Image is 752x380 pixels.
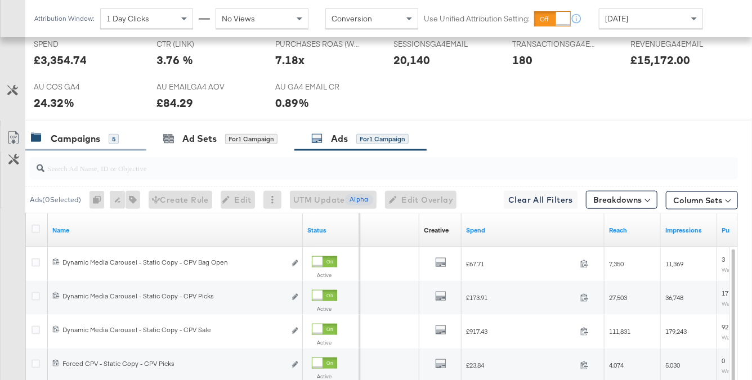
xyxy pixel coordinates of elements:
div: Attribution Window: [34,15,95,23]
div: for 1 Campaign [356,134,409,144]
a: The number of times your ad was served. On mobile apps an ad is counted as served the first time ... [665,226,713,235]
span: REVENUEGA4EMAIL [631,39,715,50]
span: 17 [722,289,728,297]
span: AU EMAILGA4 AOV [157,82,241,92]
span: 7,350 [609,260,624,268]
span: £23.84 [466,361,576,369]
label: Active [312,339,337,346]
div: for 1 Campaign [225,134,277,144]
button: Breakdowns [586,191,657,209]
div: 0 [89,191,110,209]
a: Shows the creative associated with your ad. [424,226,449,235]
span: SPEND [34,39,118,50]
label: Use Unified Attribution Setting: [424,14,530,24]
div: Dynamic Media Carousel - Static Copy - CPV Sale [62,325,285,334]
div: 0.89% [275,95,309,111]
label: Active [312,373,337,380]
span: AU COS GA4 [34,82,118,92]
div: £15,172.00 [631,52,691,68]
div: 24.32% [34,95,74,111]
a: Ad Name. [52,226,298,235]
span: £173.91 [466,293,576,302]
div: £84.29 [157,95,194,111]
a: Reflects the ability of your Ad to achieve delivery. [311,226,415,235]
span: 111,831 [609,327,630,336]
span: 1 Day Clicks [106,14,149,24]
label: Active [312,305,337,312]
a: Shows the current state of your Ad. [307,226,355,235]
div: Ad Sets [182,132,217,145]
div: 3.76 % [157,52,194,68]
div: 7.18x [275,52,305,68]
div: Ads ( 0 Selected) [30,195,81,205]
span: 5,030 [665,361,680,369]
div: Campaigns [51,132,100,145]
span: 11,369 [665,260,683,268]
span: 4,074 [609,361,624,369]
span: 92 [722,323,728,331]
button: Column Sets [666,191,738,209]
div: 5 [109,134,119,144]
span: 3 [722,255,725,263]
div: Ads [331,132,348,145]
div: Creative [424,226,449,235]
span: TRANSACTIONSGA4EMAIL [512,39,597,50]
span: 27,503 [609,293,627,302]
span: Clear All Filters [508,193,573,207]
span: £67.71 [466,260,576,268]
span: Conversion [332,14,372,24]
div: Forced CPV - Static Copy - CPV Picks [62,359,285,368]
a: The number of people your ad was served to. [609,226,656,235]
a: The total amount spent to date. [466,226,600,235]
input: Search Ad Name, ID or Objective [44,153,675,175]
div: £3,354.74 [34,52,87,68]
span: CTR (LINK) [157,39,241,50]
span: AU GA4 EMAIL CR [275,82,360,92]
span: SESSIONSGA4EMAIL [394,39,478,50]
span: 0 [722,356,725,365]
span: 36,748 [665,293,683,302]
span: 179,243 [665,327,687,336]
label: Active [312,271,337,279]
div: 20,140 [394,52,431,68]
div: Dynamic Media Carousel - Static Copy - CPV Bag Open [62,258,285,267]
span: [DATE] [605,14,628,24]
div: 180 [512,52,532,68]
span: No Views [222,14,255,24]
button: Clear All Filters [504,191,578,209]
span: PURCHASES ROAS (WEBSITE EVENTS) [275,39,360,50]
span: £917.43 [466,327,576,336]
div: Dynamic Media Carousel - Static Copy - CPV Picks [62,292,285,301]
